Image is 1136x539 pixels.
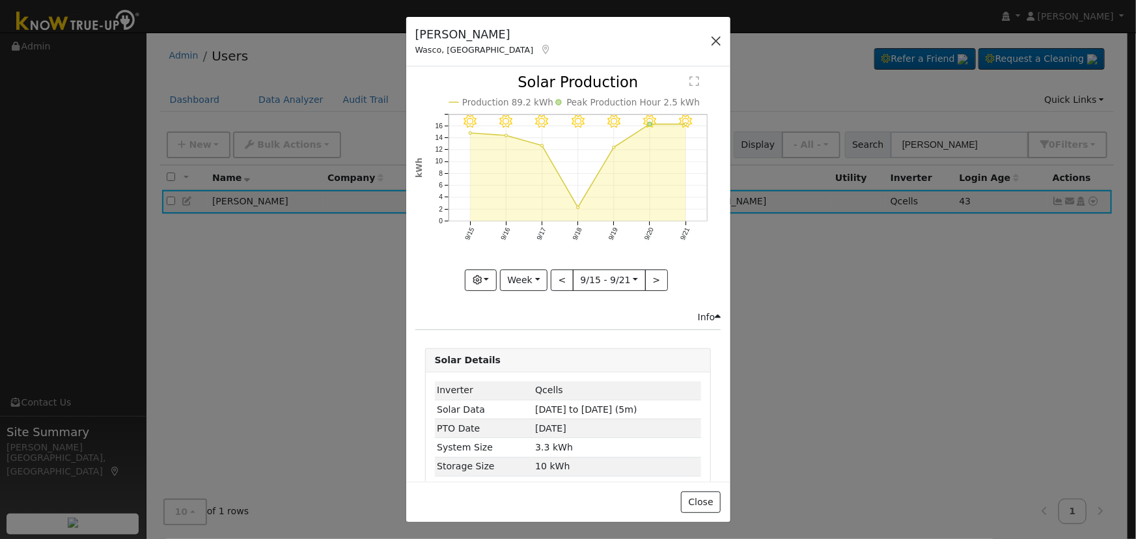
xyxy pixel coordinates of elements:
text:  [689,76,699,87]
text: 9/16 [499,227,512,242]
circle: onclick="" [613,146,615,149]
button: > [645,269,668,292]
td: Solar Data [435,400,533,419]
text: 12 [435,146,443,154]
text: 9/21 [679,227,691,242]
circle: onclick="" [685,123,687,126]
text: 14 [435,135,443,142]
i: 9/17 - Clear [536,115,549,128]
circle: onclick="" [541,145,544,147]
td: System Size [435,438,533,457]
text: 9/18 [572,227,584,242]
circle: onclick="" [469,132,471,135]
button: Week [500,269,547,292]
text: 6 [439,182,443,189]
circle: onclick="" [648,122,652,126]
button: Close [681,491,721,514]
text: 0 [439,218,443,225]
text: Peak Production Hour 2.5 kWh [566,98,700,108]
span: [DATE] to [DATE] (5m) [535,404,637,415]
button: < [551,269,574,292]
span: Wasco, [GEOGRAPHIC_DATA] [415,45,534,55]
td: PTO Date [435,419,533,438]
a: Map [540,44,551,55]
h5: [PERSON_NAME] [415,26,551,43]
td: Storage Size [435,457,533,476]
circle: onclick="" [577,206,579,209]
circle: onclick="" [505,135,507,137]
text: 4 [439,194,443,201]
i: 9/16 - Clear [499,115,512,128]
span: [DATE] [535,423,566,434]
text: 9/15 [464,227,476,242]
text: 2 [439,206,443,213]
text: 10 [435,158,443,165]
span: 10 kWh [535,461,570,471]
i: 9/21 - MostlyClear [680,115,693,128]
i: 9/15 - Clear [464,115,477,128]
text: 16 [435,122,443,130]
i: 9/18 - Clear [572,115,585,128]
text: 9/20 [643,227,656,242]
span: ID: 1322, authorized: 05/30/25 [535,385,563,395]
text: Production 89.2 kWh [462,98,553,108]
strong: Solar Details [435,355,501,365]
button: 9/15 - 9/21 [573,269,646,292]
text: 9/19 [607,227,620,242]
td: Inverter [435,381,533,400]
i: 9/19 - MostlyClear [607,115,620,128]
i: 9/20 - MostlyClear [643,115,656,128]
span: 3.3 kWh [535,442,573,452]
text: 9/17 [535,227,547,242]
text: Solar Production [518,74,638,91]
text: kWh [415,158,424,178]
text: 8 [439,170,443,177]
div: Info [698,311,721,324]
